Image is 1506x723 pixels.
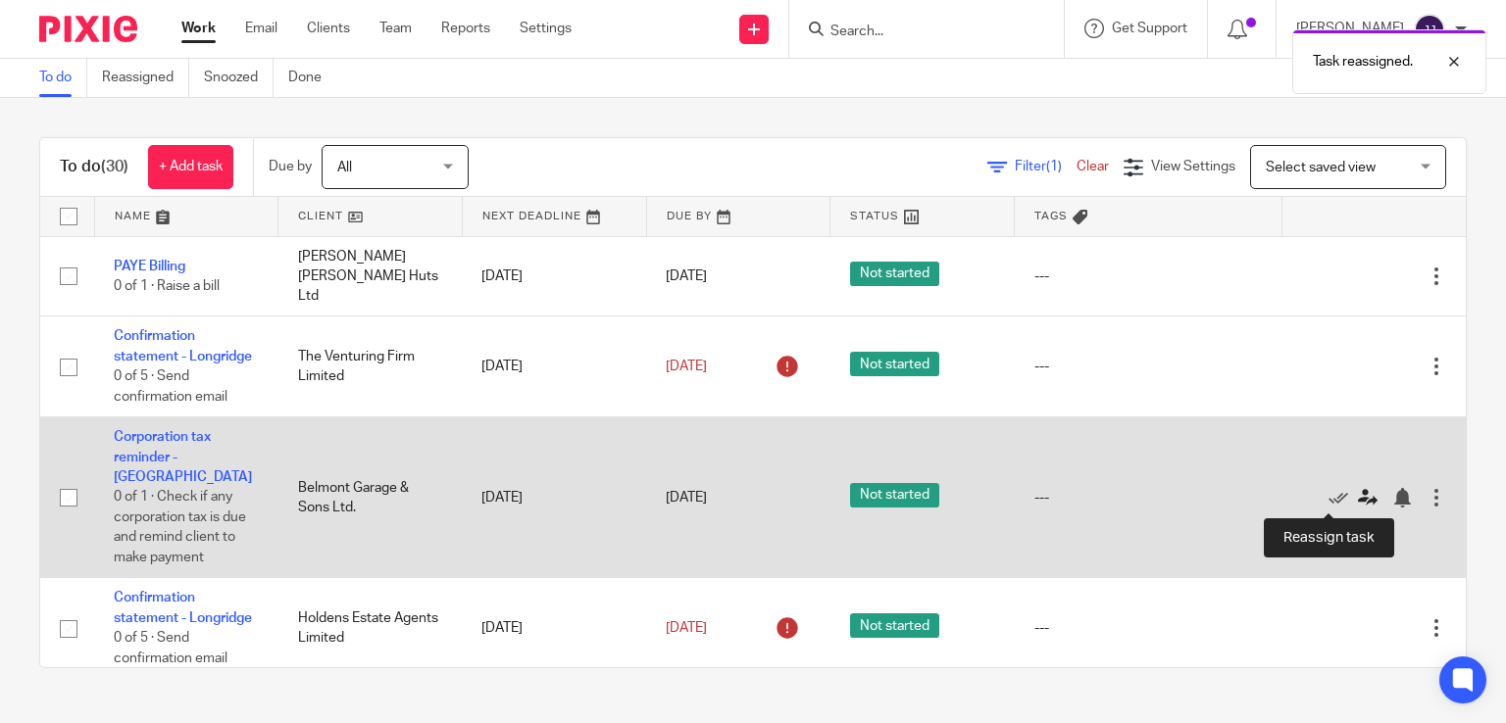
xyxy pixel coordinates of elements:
span: 0 of 5 · Send confirmation email [114,369,227,404]
a: Done [288,59,336,97]
span: (1) [1046,160,1062,173]
div: --- [1034,266,1263,286]
span: Not started [850,483,939,507]
span: Filter [1015,160,1077,173]
span: 0 of 1 · Check if any corporation tax is due and remind client to make payment [114,490,246,564]
a: Confirmation statement - Longridge [114,591,252,624]
img: svg%3E [1414,14,1445,45]
span: View Settings [1151,160,1235,173]
a: + Add task [148,145,233,189]
span: 0 of 5 · Send confirmation email [114,631,227,665]
td: [DATE] [462,236,646,316]
span: All [337,161,352,174]
a: Settings [520,19,572,38]
h1: To do [60,157,128,177]
a: Clients [307,19,350,38]
span: Not started [850,352,939,376]
td: [DATE] [462,578,646,679]
span: Not started [850,613,939,638]
span: Tags [1034,211,1068,221]
td: Holdens Estate Agents Limited [278,578,463,679]
a: Mark as done [1329,488,1358,507]
a: Confirmation statement - Longridge [114,329,252,362]
p: Due by [269,157,312,176]
img: Pixie [39,16,137,42]
a: Reassigned [102,59,189,97]
td: [DATE] [462,417,646,578]
span: Not started [850,262,939,286]
a: Clear [1077,160,1109,173]
span: [DATE] [666,269,707,283]
a: Work [181,19,216,38]
div: --- [1034,488,1263,507]
p: Task reassigned. [1313,52,1413,72]
a: PAYE Billing [114,260,185,273]
a: Corporation tax reminder - [GEOGRAPHIC_DATA] [114,430,252,484]
span: [DATE] [666,621,707,635]
td: [PERSON_NAME] [PERSON_NAME] Huts Ltd [278,236,463,316]
td: The Venturing Firm Limited [278,316,463,417]
span: Select saved view [1266,161,1376,174]
div: --- [1034,357,1263,376]
a: Email [245,19,277,38]
a: Reports [441,19,490,38]
td: Belmont Garage & Sons Ltd. [278,417,463,578]
span: 0 of 1 · Raise a bill [114,279,220,293]
span: [DATE] [666,491,707,505]
span: [DATE] [666,360,707,373]
a: To do [39,59,87,97]
div: --- [1034,618,1263,638]
td: [DATE] [462,316,646,417]
span: (30) [101,159,128,174]
a: Snoozed [204,59,274,97]
a: Team [379,19,412,38]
